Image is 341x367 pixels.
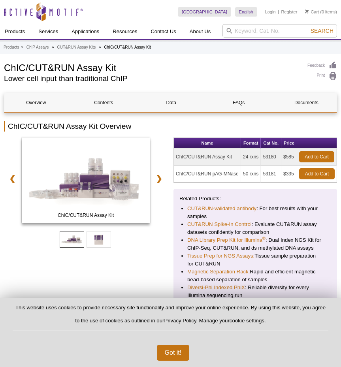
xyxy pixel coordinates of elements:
a: Print [307,72,337,81]
a: Diversi-Phi Indexed PhiX [187,284,245,292]
span: Search [311,28,333,34]
li: | [278,7,279,17]
a: Services [34,24,63,39]
a: Applications [67,24,104,39]
a: Magnetic Separation Rack: [187,268,250,276]
button: cookie settings [230,318,264,324]
a: Contact Us [146,24,181,39]
th: Name [174,138,241,149]
li: : Evaluate CUT&RUN assay datasets confidently for comparison [187,220,323,236]
a: CUT&RUN-validated antibody [187,205,256,213]
button: Got it! [157,345,190,361]
a: FAQs [207,93,271,112]
a: Resources [108,24,142,39]
span: ChIC/CUT&RUN Assay Kit [20,211,151,219]
a: Tissue Prep for NGS Assays: [187,252,254,260]
td: 24 rxns [241,149,261,166]
h2: ChIC/CUT&RUN Assay Kit Overview [4,121,337,132]
a: CUT&RUN Assay Kits [57,44,96,51]
h2: Lower cell input than traditional ChIP [4,75,300,82]
a: Data [139,93,203,112]
td: ChIC/CUT&RUN Assay Kit [174,149,241,166]
img: ChIC/CUT&RUN Assay Kit [22,137,150,223]
a: DNA Library Prep Kit for Illumina® [187,236,266,244]
td: 53181 [261,166,281,183]
td: $585 [281,149,297,166]
li: » [52,45,54,49]
td: 53180 [261,149,281,166]
a: ❮ [4,169,21,188]
li: : Dual Index NGS Kit for ChIP-Seq, CUT&RUN, and ds methylated DNA assays [187,236,323,252]
a: Add to Cart [299,151,334,162]
td: 50 rxns [241,166,261,183]
li: (0 items) [305,7,337,17]
a: Feedback [307,61,337,70]
td: $335 [281,166,297,183]
li: ChIC/CUT&RUN Assay Kit [104,45,151,49]
a: Add to Cart [299,168,335,179]
img: Your Cart [305,9,309,13]
a: [GEOGRAPHIC_DATA] [178,7,231,17]
a: Register [281,9,297,15]
a: Contents [72,93,136,112]
a: ChIP Assays [26,44,49,51]
th: Format [241,138,261,149]
li: : For best results with your samples [187,205,323,220]
li: : Reliable diversity for every Illumina sequencing run [187,284,323,299]
h1: ChIC/CUT&RUN Assay Kit [4,61,300,73]
td: ChIC/CUT&RUN pAG-MNase [174,166,241,183]
a: English [235,7,257,17]
li: » [21,45,23,49]
sup: ® [262,236,266,241]
a: Products [4,44,19,51]
a: About Us [185,24,215,39]
p: Related Products: [179,195,331,203]
th: Price [281,138,297,149]
a: ❯ [151,169,168,188]
th: Cat No. [261,138,281,149]
li: Rapid and efficient magnetic bead-based separation of samples [187,268,323,284]
a: Cart [305,9,319,15]
p: This website uses cookies to provide necessary site functionality and improve your online experie... [13,304,328,331]
a: CUT&RUN Spike-In Control [187,220,252,228]
a: Login [265,9,276,15]
a: Documents [275,93,338,112]
a: ChIC/CUT&RUN Assay Kit [22,137,150,225]
li: » [99,45,101,49]
button: Search [308,27,336,34]
li: Tissue sample preparation for CUT&RUN [187,252,323,268]
a: Privacy Policy [164,318,196,324]
input: Keyword, Cat. No. [222,24,337,38]
a: Overview [4,93,68,112]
